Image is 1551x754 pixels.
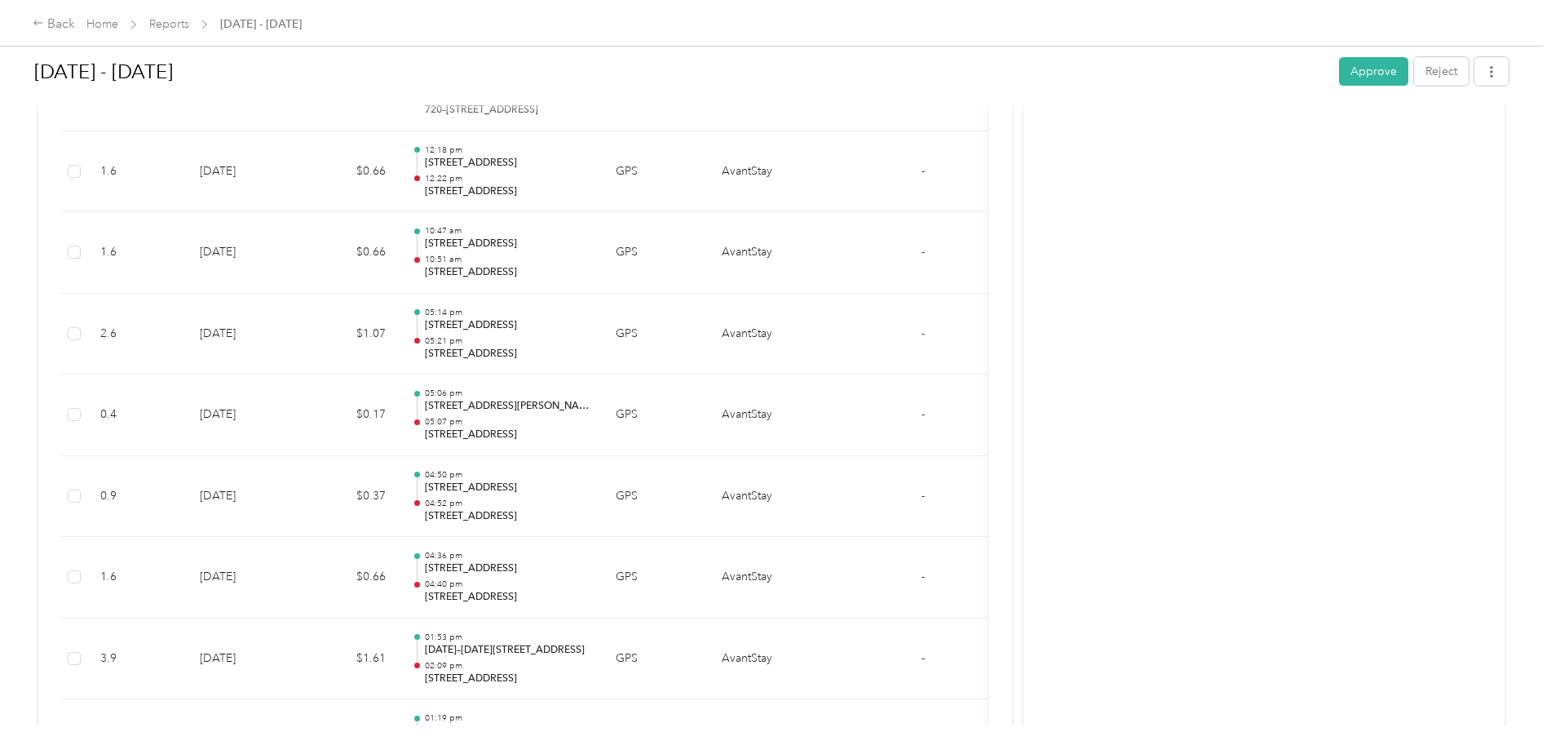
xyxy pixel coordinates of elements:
[86,17,118,31] a: Home
[149,17,189,31] a: Reports
[603,537,709,619] td: GPS
[603,619,709,700] td: GPS
[187,294,301,375] td: [DATE]
[425,225,590,237] p: 10:47 am
[921,570,925,583] span: -
[425,265,590,280] p: [STREET_ADDRESS]
[301,131,399,213] td: $0.66
[187,619,301,700] td: [DATE]
[709,619,831,700] td: AvantStay
[87,212,187,294] td: 1.6
[425,643,590,658] p: [DATE]–[DATE][STREET_ADDRESS]
[425,156,590,171] p: [STREET_ADDRESS]
[1460,663,1551,754] iframe: Everlance-gr Chat Button Frame
[187,456,301,538] td: [DATE]
[1414,57,1469,86] button: Reject
[425,428,590,442] p: [STREET_ADDRESS]
[87,131,187,213] td: 1.6
[187,537,301,619] td: [DATE]
[220,16,302,33] span: [DATE] - [DATE]
[187,131,301,213] td: [DATE]
[425,388,590,399] p: 05:06 pm
[425,307,590,318] p: 05:14 pm
[34,52,1328,91] h1: Sep 1 - 30, 2025
[425,318,590,333] p: [STREET_ADDRESS]
[425,335,590,347] p: 05:21 pm
[921,489,925,503] span: -
[187,212,301,294] td: [DATE]
[603,212,709,294] td: GPS
[301,294,399,375] td: $1.07
[425,416,590,428] p: 05:07 pm
[425,173,590,184] p: 12:22 pm
[425,144,590,156] p: 12:18 pm
[603,131,709,213] td: GPS
[709,131,831,213] td: AvantStay
[709,212,831,294] td: AvantStay
[709,375,831,456] td: AvantStay
[301,619,399,700] td: $1.61
[921,651,925,665] span: -
[87,375,187,456] td: 0.4
[87,456,187,538] td: 0.9
[301,537,399,619] td: $0.66
[425,590,590,605] p: [STREET_ADDRESS]
[425,237,590,251] p: [STREET_ADDRESS]
[87,537,187,619] td: 1.6
[425,561,590,576] p: [STREET_ADDRESS]
[709,456,831,538] td: AvantStay
[425,724,590,738] p: [GEOGRAPHIC_DATA], [GEOGRAPHIC_DATA][US_STATE], [GEOGRAPHIC_DATA]
[33,15,75,34] div: Back
[425,509,590,524] p: [STREET_ADDRESS]
[425,481,590,495] p: [STREET_ADDRESS]
[603,456,709,538] td: GPS
[425,672,590,686] p: [STREET_ADDRESS]
[425,399,590,414] p: [STREET_ADDRESS][PERSON_NAME]
[301,212,399,294] td: $0.66
[301,375,399,456] td: $0.17
[425,498,590,509] p: 04:52 pm
[425,550,590,561] p: 04:36 pm
[425,254,590,265] p: 10:51 am
[921,326,925,340] span: -
[709,294,831,375] td: AvantStay
[87,619,187,700] td: 3.9
[603,375,709,456] td: GPS
[187,375,301,456] td: [DATE]
[301,456,399,538] td: $0.37
[425,347,590,361] p: [STREET_ADDRESS]
[87,294,187,375] td: 2.6
[425,660,590,672] p: 02:09 pm
[603,294,709,375] td: GPS
[425,184,590,199] p: [STREET_ADDRESS]
[921,164,925,178] span: -
[921,407,925,421] span: -
[425,469,590,481] p: 04:50 pm
[425,712,590,724] p: 01:19 pm
[425,579,590,590] p: 04:40 pm
[921,245,925,259] span: -
[1339,57,1408,86] button: Approve
[425,632,590,643] p: 01:53 pm
[709,537,831,619] td: AvantStay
